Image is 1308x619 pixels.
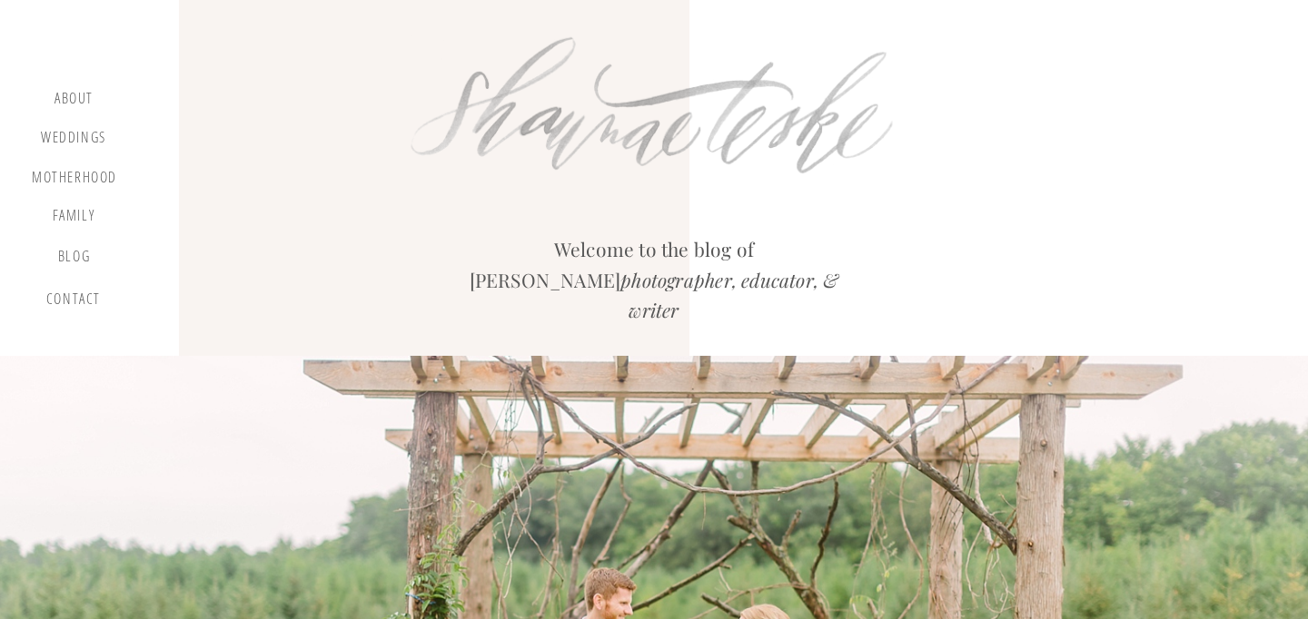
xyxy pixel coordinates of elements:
a: Weddings [39,129,108,152]
a: blog [47,248,101,273]
a: contact [43,290,104,315]
h2: Welcome to the blog of [PERSON_NAME] [456,234,852,309]
a: Family [39,207,108,231]
a: about [47,90,101,112]
a: motherhood [32,169,117,189]
i: photographer, educator, & writer [620,267,838,323]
